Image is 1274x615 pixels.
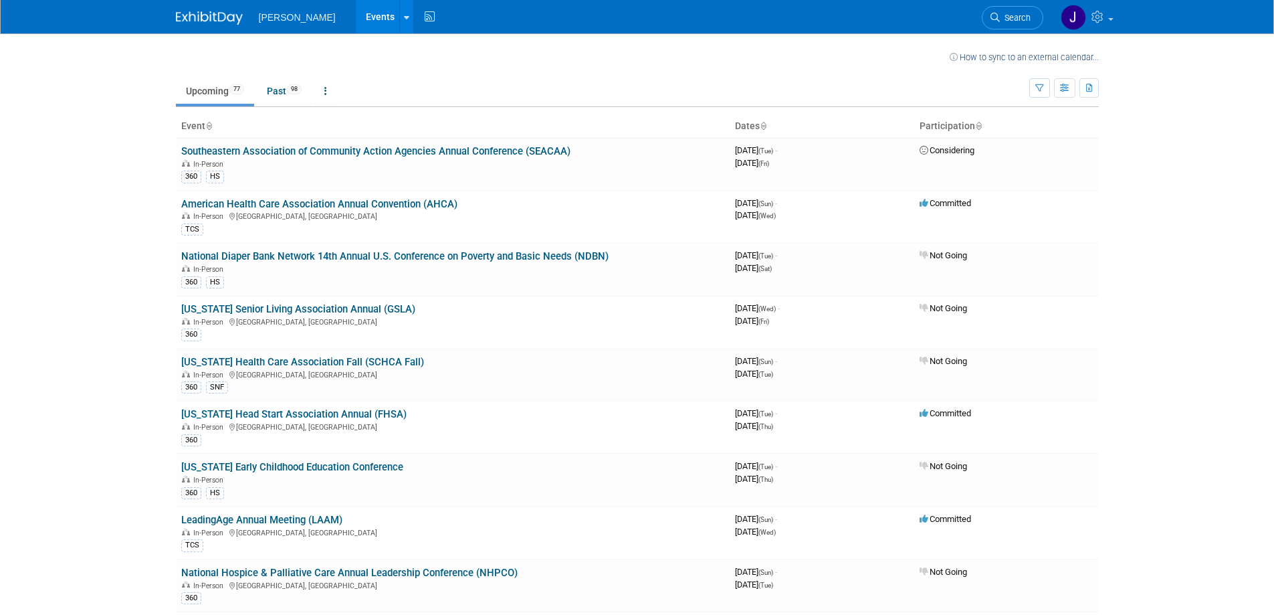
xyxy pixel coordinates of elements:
span: (Tue) [758,463,773,470]
span: (Thu) [758,423,773,430]
span: (Fri) [758,160,769,167]
a: Southeastern Association of Community Action Agencies Annual Conference (SEACAA) [181,145,570,157]
div: 360 [181,434,201,446]
a: National Hospice & Palliative Care Annual Leadership Conference (NHPCO) [181,567,518,579]
span: (Sun) [758,200,773,207]
a: [US_STATE] Health Care Association Fall (SCHCA Fall) [181,356,424,368]
div: 360 [181,487,201,499]
span: [DATE] [735,567,777,577]
div: HS [206,171,224,183]
div: TCS [181,539,203,551]
img: In-Person Event [182,318,190,325]
span: [DATE] [735,527,776,537]
span: [DATE] [735,145,777,155]
span: [DATE] [735,474,773,484]
span: In-Person [193,423,227,432]
div: 360 [181,276,201,288]
span: [DATE] [735,316,769,326]
span: (Wed) [758,212,776,219]
span: In-Person [193,160,227,169]
div: HS [206,276,224,288]
span: Not Going [920,250,967,260]
span: (Fri) [758,318,769,325]
div: 360 [181,171,201,183]
span: [DATE] [735,514,777,524]
img: ExhibitDay [176,11,243,25]
div: TCS [181,224,203,236]
span: Considering [920,145,974,155]
span: In-Person [193,476,227,485]
span: [DATE] [735,210,776,220]
span: [DATE] [735,408,777,418]
span: [DATE] [735,250,777,260]
img: In-Person Event [182,582,190,588]
span: Committed [920,514,971,524]
span: [DATE] [735,263,772,273]
a: Past98 [257,78,312,104]
span: 77 [229,84,244,94]
div: [GEOGRAPHIC_DATA], [GEOGRAPHIC_DATA] [181,316,724,327]
div: 360 [181,592,201,604]
a: American Health Care Association Annual Convention (AHCA) [181,198,457,210]
div: [GEOGRAPHIC_DATA], [GEOGRAPHIC_DATA] [181,369,724,379]
span: (Sat) [758,265,772,272]
span: Not Going [920,461,967,471]
span: - [775,461,777,471]
a: [US_STATE] Head Start Association Annual (FHSA) [181,408,407,420]
span: [DATE] [735,198,777,208]
a: Sort by Participation Type [975,120,982,131]
span: (Sun) [758,516,773,523]
img: In-Person Event [182,423,190,430]
span: - [775,567,777,577]
div: HS [206,487,224,499]
span: - [775,198,777,208]
span: - [775,408,777,418]
a: Upcoming77 [176,78,254,104]
span: [DATE] [735,461,777,471]
span: [DATE] [735,356,777,366]
span: - [775,514,777,524]
span: - [775,356,777,366]
div: 360 [181,329,201,341]
a: Search [982,6,1043,29]
img: In-Person Event [182,160,190,167]
div: [GEOGRAPHIC_DATA], [GEOGRAPHIC_DATA] [181,580,724,590]
a: How to sync to an external calendar... [950,52,1099,62]
span: In-Person [193,582,227,590]
span: (Sun) [758,358,773,365]
img: In-Person Event [182,529,190,535]
span: - [775,250,777,260]
th: Event [176,115,730,138]
span: Not Going [920,567,967,577]
span: - [778,303,780,313]
span: (Tue) [758,252,773,260]
span: (Tue) [758,410,773,418]
span: In-Person [193,529,227,537]
a: Sort by Event Name [205,120,212,131]
span: (Tue) [758,371,773,378]
img: In-Person Event [182,371,190,377]
a: [US_STATE] Early Childhood Education Conference [181,461,403,473]
div: 360 [181,381,201,393]
span: 98 [287,84,302,94]
span: [DATE] [735,158,769,168]
th: Dates [730,115,914,138]
span: [DATE] [735,369,773,379]
span: In-Person [193,212,227,221]
th: Participation [914,115,1099,138]
span: [DATE] [735,421,773,431]
span: [PERSON_NAME] [259,12,336,23]
span: In-Person [193,318,227,327]
span: (Thu) [758,476,773,483]
span: [DATE] [735,580,773,590]
span: (Wed) [758,529,776,536]
div: SNF [206,381,228,393]
span: - [775,145,777,155]
span: Not Going [920,303,967,313]
span: Committed [920,198,971,208]
span: Committed [920,408,971,418]
a: National Diaper Bank Network 14th Annual U.S. Conference on Poverty and Basic Needs (NDBN) [181,250,609,262]
span: Not Going [920,356,967,366]
img: In-Person Event [182,476,190,482]
span: (Tue) [758,147,773,155]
